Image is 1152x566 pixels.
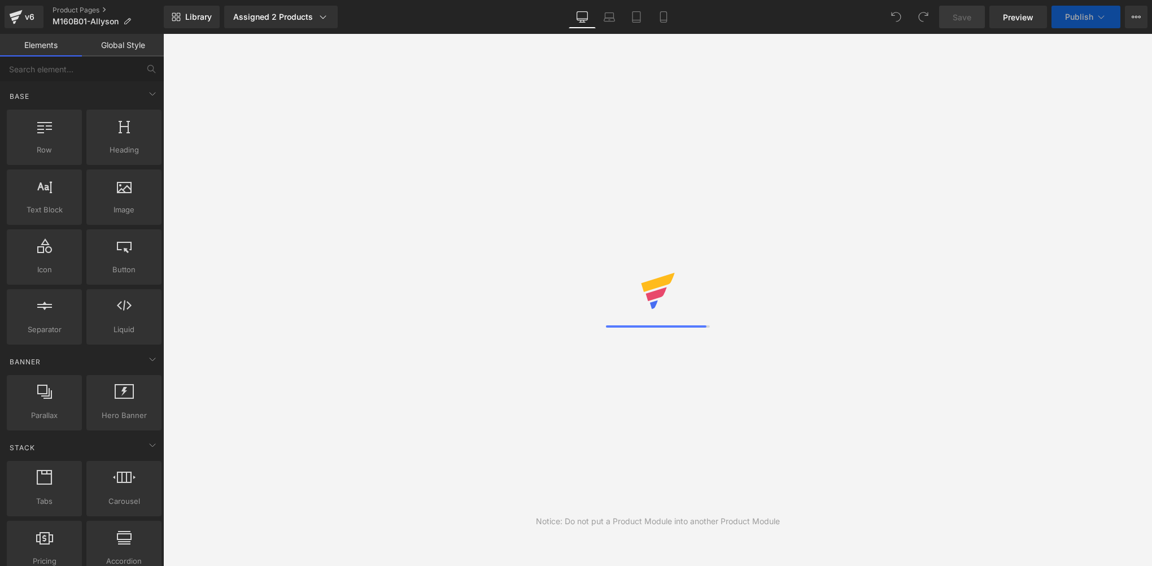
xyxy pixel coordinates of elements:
span: Hero Banner [90,410,158,421]
span: Image [90,204,158,216]
span: Tabs [10,495,78,507]
span: Heading [90,144,158,156]
span: Icon [10,264,78,276]
span: Carousel [90,495,158,507]
span: Button [90,264,158,276]
span: Base [8,91,30,102]
span: Liquid [90,324,158,336]
a: Mobile [650,6,677,28]
a: Global Style [82,34,164,56]
span: Publish [1065,12,1093,21]
div: v6 [23,10,37,24]
div: Assigned 2 Products [233,11,329,23]
span: Save [953,11,971,23]
button: Redo [912,6,935,28]
a: Tablet [623,6,650,28]
span: M160B01-Allyson [53,17,119,26]
div: Notice: Do not put a Product Module into another Product Module [536,515,780,528]
span: Banner [8,356,42,367]
span: Stack [8,442,36,453]
a: Product Pages [53,6,164,15]
span: Separator [10,324,78,336]
a: v6 [5,6,43,28]
a: Preview [989,6,1047,28]
span: Preview [1003,11,1033,23]
button: Undo [885,6,907,28]
span: Parallax [10,410,78,421]
a: Laptop [596,6,623,28]
a: Desktop [569,6,596,28]
span: Library [185,12,212,22]
span: Row [10,144,78,156]
button: Publish [1051,6,1120,28]
span: Text Block [10,204,78,216]
button: More [1125,6,1147,28]
a: New Library [164,6,220,28]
